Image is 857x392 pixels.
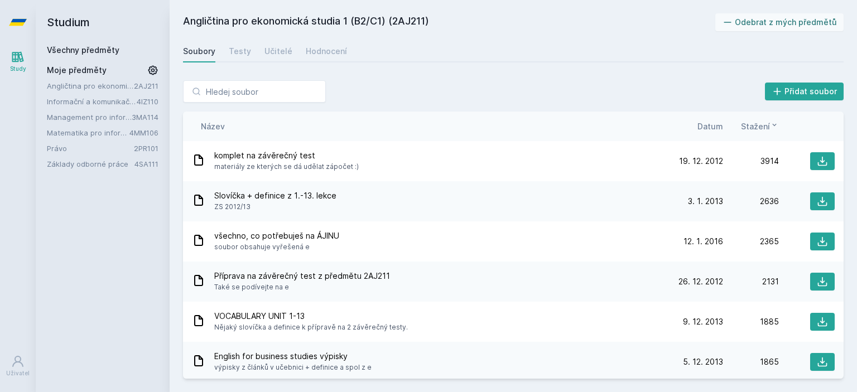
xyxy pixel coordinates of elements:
[183,40,215,62] a: Soubory
[47,45,119,55] a: Všechny předměty
[137,97,158,106] a: 4IZ110
[214,282,390,293] span: Také se podívejte na e
[214,230,339,241] span: všechno, co potřebuješ na ÁJINU
[683,236,723,247] span: 12. 1. 2016
[47,158,134,170] a: Základy odborné práce
[214,322,408,333] span: Nějaký slovíčka a definice k přípravě na 2 závěrečný testy.
[47,127,129,138] a: Matematika pro informatiky
[10,65,26,73] div: Study
[264,46,292,57] div: Učitelé
[214,201,336,212] span: ZS 2012/13
[47,143,134,154] a: Právo
[715,13,844,31] button: Odebrat z mých předmětů
[214,351,372,362] span: English for business studies výpisky
[129,128,158,137] a: 4MM106
[697,120,723,132] button: Datum
[201,120,225,132] button: Název
[723,276,779,287] div: 2131
[134,81,158,90] a: 2AJ211
[741,120,770,132] span: Stažení
[214,311,408,322] span: VOCABULARY UNIT 1-13
[2,45,33,79] a: Study
[47,112,132,123] a: Management pro informatiky a statistiky
[678,276,723,287] span: 26. 12. 2012
[47,65,107,76] span: Moje předměty
[723,356,779,367] div: 1865
[723,316,779,327] div: 1885
[679,156,723,167] span: 19. 12. 2012
[683,356,723,367] span: 5. 12. 2013
[214,190,336,201] span: Slovíčka + definice z 1.-13. lekce
[306,46,347,57] div: Hodnocení
[183,46,215,57] div: Soubory
[306,40,347,62] a: Hodnocení
[229,40,251,62] a: Testy
[134,144,158,153] a: 2PR101
[2,349,33,383] a: Uživatel
[214,150,359,161] span: komplet na závěrečný test
[723,156,779,167] div: 3914
[6,369,30,378] div: Uživatel
[47,80,134,91] a: Angličtina pro ekonomická studia 1 (B2/C1)
[214,362,372,373] span: výpisky z článků v učebnici + definice a spol z e
[264,40,292,62] a: Učitelé
[741,120,779,132] button: Stažení
[47,96,137,107] a: Informační a komunikační technologie
[229,46,251,57] div: Testy
[723,236,779,247] div: 2365
[214,241,339,253] span: soubor obsahuje vyřešená e
[214,161,359,172] span: materiály ze kterých se dá udělat zápočet :)
[183,80,326,103] input: Hledej soubor
[214,270,390,282] span: Příprava na závěrečný test z předmětu 2AJ211
[723,196,779,207] div: 2636
[683,316,723,327] span: 9. 12. 2013
[688,196,723,207] span: 3. 1. 2013
[132,113,158,122] a: 3MA114
[183,13,715,31] h2: Angličtina pro ekonomická studia 1 (B2/C1) (2AJ211)
[134,159,158,168] a: 4SA111
[765,83,844,100] button: Přidat soubor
